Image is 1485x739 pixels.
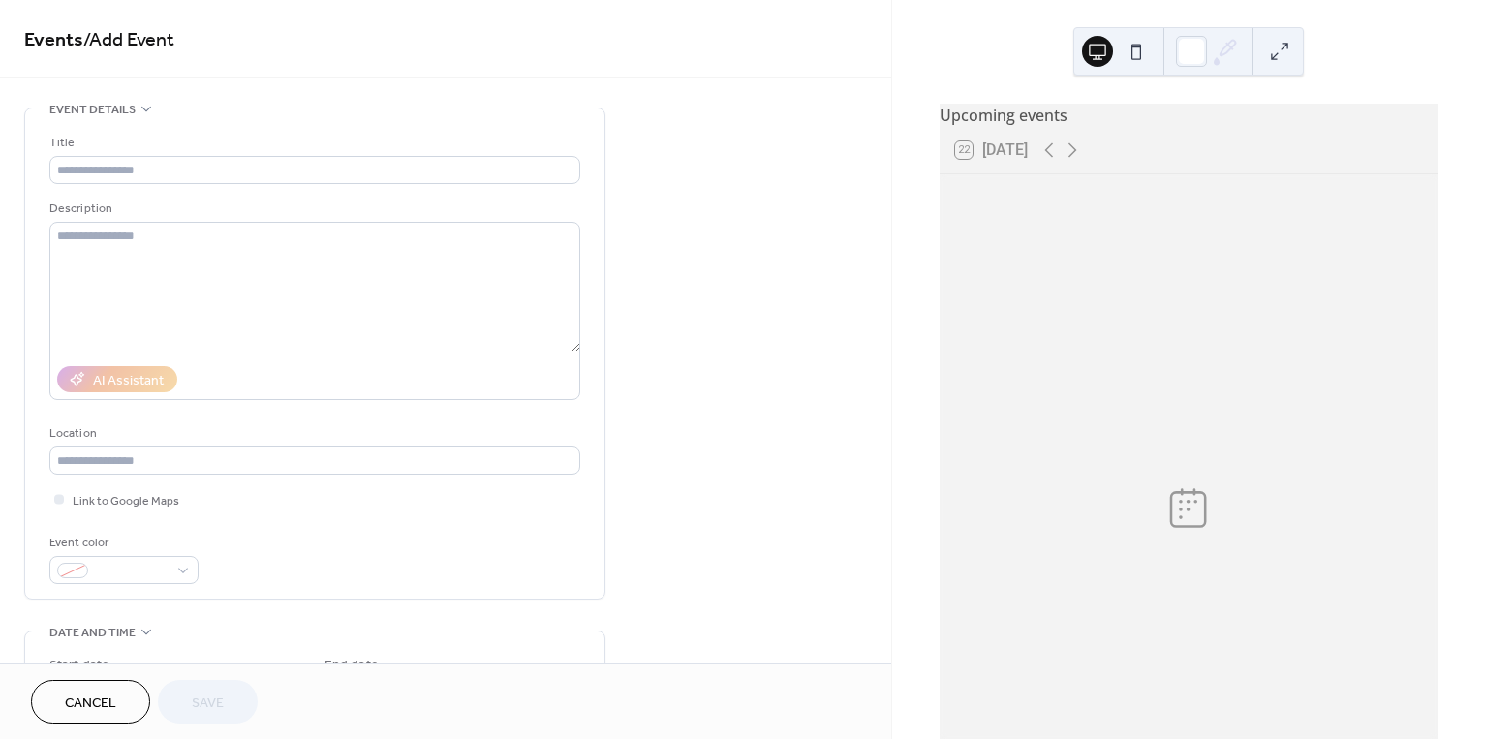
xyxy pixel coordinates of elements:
div: Title [49,133,576,153]
span: / Add Event [83,21,174,59]
button: Cancel [31,680,150,724]
span: Link to Google Maps [73,491,179,511]
div: Start date [49,656,109,676]
span: Event details [49,100,136,120]
div: End date [325,656,379,676]
div: Location [49,423,576,444]
a: Events [24,21,83,59]
div: Upcoming events [940,104,1438,127]
span: Cancel [65,693,116,714]
span: Date and time [49,623,136,643]
div: Event color [49,533,195,553]
div: Description [49,199,576,219]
